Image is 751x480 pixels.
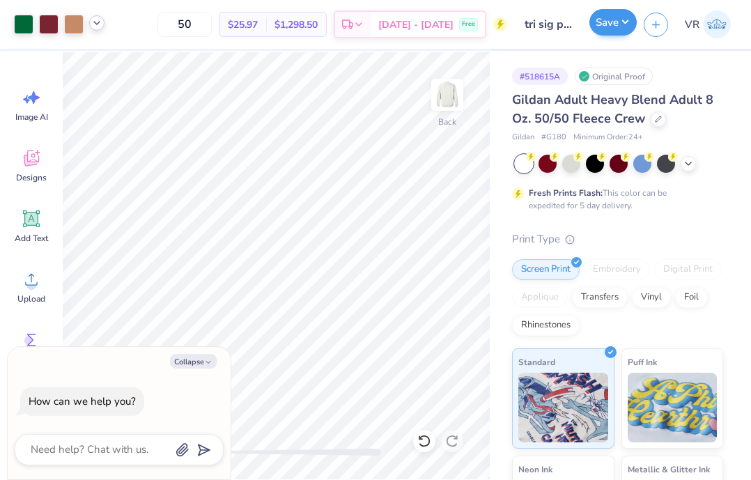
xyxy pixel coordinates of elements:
[628,355,657,369] span: Puff Ink
[378,17,454,32] span: [DATE] - [DATE]
[514,10,582,38] input: Untitled Design
[679,10,737,38] a: VR
[438,116,456,128] div: Back
[512,231,723,247] div: Print Type
[584,259,650,280] div: Embroidery
[512,91,713,127] span: Gildan Adult Heavy Blend Adult 8 Oz. 50/50 Fleece Crew
[518,462,552,477] span: Neon Ink
[512,315,580,336] div: Rhinestones
[512,287,568,308] div: Applique
[228,17,258,32] span: $25.97
[589,9,637,36] button: Save
[675,287,708,308] div: Foil
[628,462,710,477] span: Metallic & Glitter Ink
[512,68,568,85] div: # 518615A
[433,81,461,109] img: Back
[575,68,653,85] div: Original Proof
[572,287,628,308] div: Transfers
[462,20,475,29] span: Free
[541,132,566,144] span: # G180
[15,233,48,244] span: Add Text
[529,187,603,199] strong: Fresh Prints Flash:
[15,111,48,123] span: Image AI
[685,17,699,33] span: VR
[29,394,136,408] div: How can we help you?
[518,355,555,369] span: Standard
[17,293,45,304] span: Upload
[529,187,700,212] div: This color can be expedited for 5 day delivery.
[16,172,47,183] span: Designs
[573,132,643,144] span: Minimum Order: 24 +
[512,259,580,280] div: Screen Print
[170,354,217,369] button: Collapse
[628,373,718,442] img: Puff Ink
[157,12,212,37] input: – –
[518,373,608,442] img: Standard
[274,17,318,32] span: $1,298.50
[654,259,722,280] div: Digital Print
[632,287,671,308] div: Vinyl
[512,132,534,144] span: Gildan
[703,10,731,38] img: Val Rhey Lodueta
